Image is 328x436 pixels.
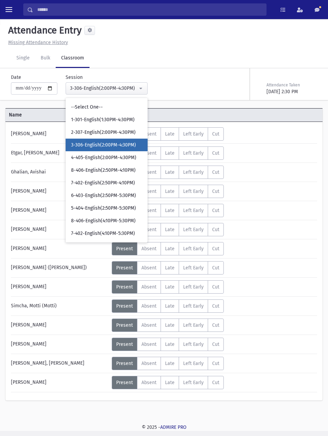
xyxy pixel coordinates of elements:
[183,208,204,213] span: Left Early
[5,424,323,431] div: © 2025 -
[112,146,224,160] div: AttTypes
[112,357,224,370] div: AttTypes
[111,111,296,118] span: Attendance
[66,82,148,95] button: 3-306-English(2:00PM-4:30PM)
[183,361,204,366] span: Left Early
[8,146,112,160] div: Etgar, [PERSON_NAME]
[141,208,156,213] span: Absent
[56,49,90,68] a: Classroom
[183,284,204,290] span: Left Early
[71,217,136,224] span: 8-406-English(4:10PM-5:30PM)
[116,361,133,366] span: Present
[141,322,156,328] span: Absent
[11,74,21,81] label: Date
[183,188,204,194] span: Left Early
[8,299,112,313] div: Simcha, Motti (Motti)
[165,227,175,233] span: Late
[141,361,156,366] span: Absent
[165,246,175,252] span: Late
[112,127,224,141] div: AttTypes
[212,322,219,328] span: Cut
[212,303,219,309] span: Cut
[8,166,112,179] div: Ghalian, Avishai
[8,338,112,351] div: [PERSON_NAME]
[112,261,224,275] div: AttTypes
[212,227,219,233] span: Cut
[141,150,156,156] span: Absent
[71,142,136,149] span: 3-306-English(2:00PM-4:30PM)
[141,246,156,252] span: Absent
[112,204,224,217] div: AttTypes
[112,185,224,198] div: AttTypes
[165,188,175,194] span: Late
[8,376,112,389] div: [PERSON_NAME]
[183,246,204,252] span: Left Early
[112,376,224,389] div: AttTypes
[212,246,219,252] span: Cut
[71,167,136,174] span: 8-406-English(2:50PM-4:10PM)
[8,261,112,275] div: [PERSON_NAME] ([PERSON_NAME])
[71,205,136,212] span: 5-404-English(2:50PM-5:30PM)
[212,131,219,137] span: Cut
[165,169,175,175] span: Late
[266,88,316,95] div: [DATE] 2:30 PM
[112,319,224,332] div: AttTypes
[71,192,136,199] span: 6-403-English(2:50PM-5:30PM)
[8,127,112,141] div: [PERSON_NAME]
[141,227,156,233] span: Absent
[212,188,219,194] span: Cut
[35,49,56,68] a: Bulk
[165,150,175,156] span: Late
[8,319,112,332] div: [PERSON_NAME]
[141,131,156,137] span: Absent
[8,357,112,370] div: [PERSON_NAME], [PERSON_NAME]
[212,169,219,175] span: Cut
[165,303,175,309] span: Late
[183,131,204,137] span: Left Early
[212,150,219,156] span: Cut
[183,265,204,271] span: Left Early
[141,169,156,175] span: Absent
[5,111,111,118] span: Name
[183,150,204,156] span: Left Early
[71,129,136,136] span: 2-307-English(2:00PM-4:30PM)
[141,380,156,385] span: Absent
[212,341,219,347] span: Cut
[8,185,112,198] div: [PERSON_NAME]
[141,284,156,290] span: Absent
[3,3,15,16] button: toggle menu
[212,208,219,213] span: Cut
[8,204,112,217] div: [PERSON_NAME]
[165,265,175,271] span: Late
[212,265,219,271] span: Cut
[5,25,82,36] h5: Attendance Entry
[183,169,204,175] span: Left Early
[266,82,316,88] div: Attendance Taken
[165,131,175,137] span: Late
[71,180,135,186] span: 7-402-English(2:50PM-4:10PM)
[183,341,204,347] span: Left Early
[8,242,112,255] div: [PERSON_NAME]
[116,246,133,252] span: Present
[141,265,156,271] span: Absent
[112,280,224,294] div: AttTypes
[112,338,224,351] div: AttTypes
[8,40,68,45] u: Missing Attendance History
[71,154,136,161] span: 4-405-English(2:00PM-4:30PM)
[141,303,156,309] span: Absent
[71,230,135,237] span: 7-402-English(4:10PM-5:30PM)
[141,188,156,194] span: Absent
[112,299,224,313] div: AttTypes
[165,208,175,213] span: Late
[183,303,204,309] span: Left Early
[183,322,204,328] span: Left Early
[112,242,224,255] div: AttTypes
[70,85,138,92] div: 3-306-English(2:00PM-4:30PM)
[116,303,133,309] span: Present
[112,223,224,236] div: AttTypes
[116,284,133,290] span: Present
[183,380,204,385] span: Left Early
[8,280,112,294] div: [PERSON_NAME]
[71,104,103,111] span: --Select One--
[112,166,224,179] div: AttTypes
